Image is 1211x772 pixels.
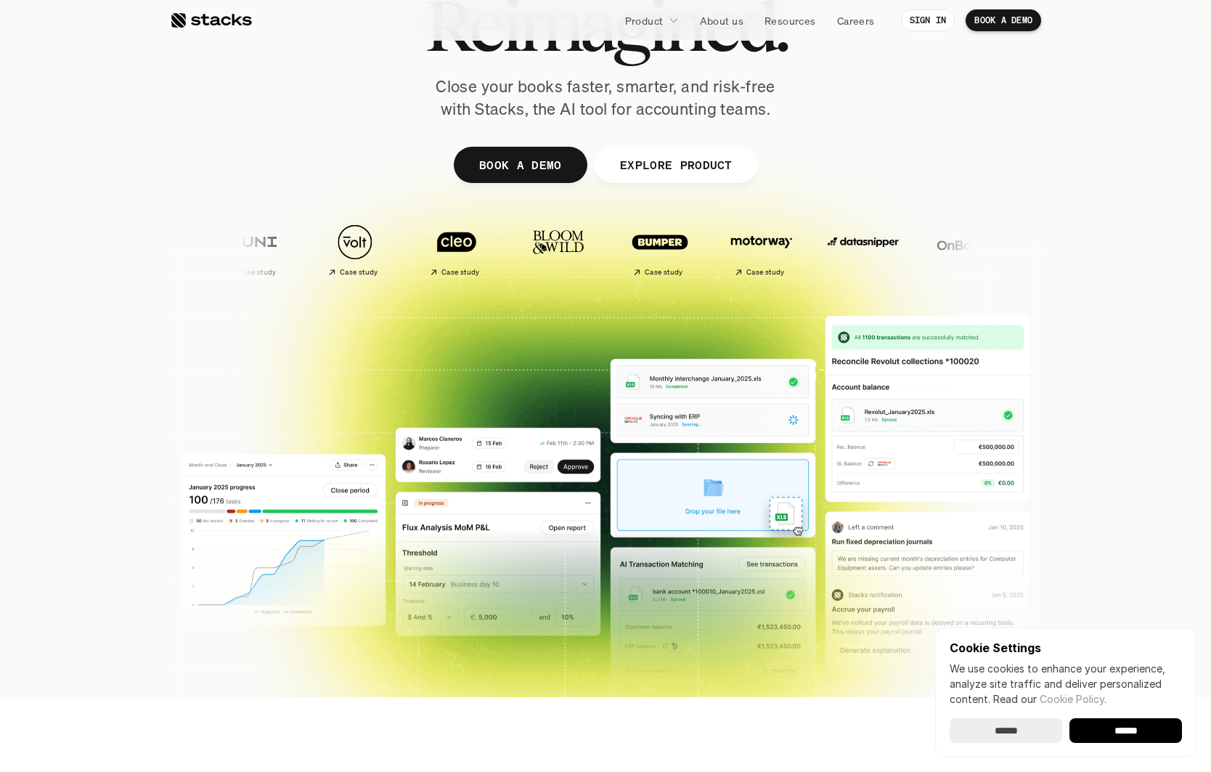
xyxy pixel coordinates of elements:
p: BOOK A DEMO [974,15,1032,25]
a: Case study [308,216,402,283]
h2: Case study [238,268,277,277]
a: Cookie Policy [1040,693,1104,705]
a: Case study [409,216,504,283]
a: BOOK A DEMO [966,9,1041,31]
p: Product [625,13,664,28]
a: SIGN IN [901,9,955,31]
h2: Case study [340,268,378,277]
p: Cookie Settings [950,642,1182,654]
h2: Case study [645,268,683,277]
a: Case study [206,216,301,283]
p: Close your books faster, smarter, and risk-free with Stacks, the AI tool for accounting teams. [424,76,787,121]
p: BOOK A DEMO [479,154,562,175]
p: Resources [764,13,816,28]
a: Privacy Policy [171,277,235,287]
a: Case study [714,216,809,283]
a: Resources [756,7,825,33]
a: EXPLORE PRODUCT [594,147,757,183]
h2: Case study [441,268,480,277]
a: BOOK A DEMO [454,147,587,183]
p: SIGN IN [910,15,947,25]
p: Careers [837,13,875,28]
p: EXPLORE PRODUCT [619,154,732,175]
h2: Case study [746,268,785,277]
a: About us [691,7,752,33]
a: Careers [828,7,884,33]
a: Case study [613,216,707,283]
p: About us [700,13,743,28]
p: We use cookies to enhance your experience, analyze site traffic and deliver personalized content. [950,661,1182,707]
span: Read our . [993,693,1106,705]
